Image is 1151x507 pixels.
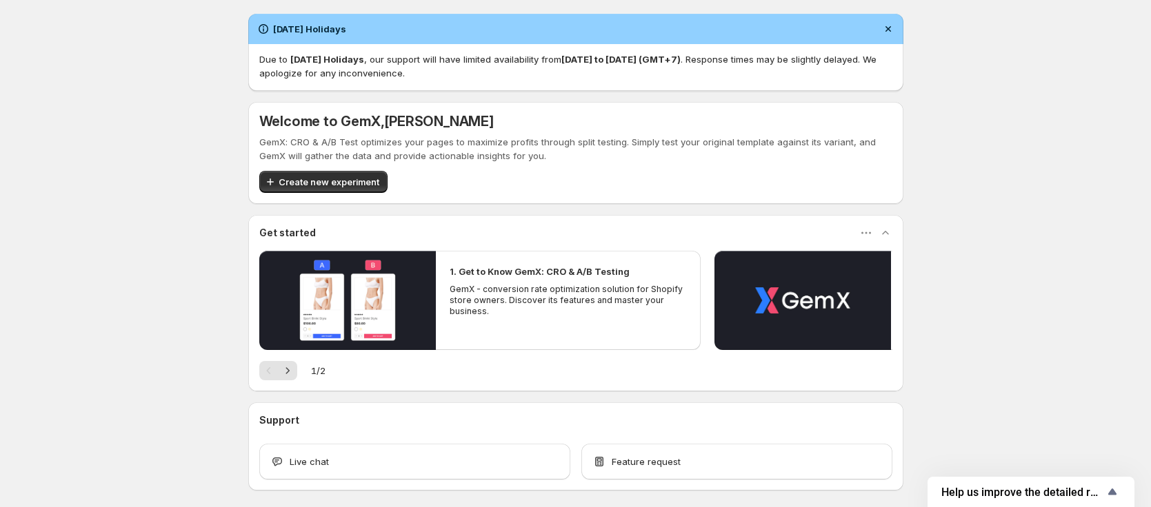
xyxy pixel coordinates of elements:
button: Next [278,361,297,380]
span: Live chat [290,455,329,468]
span: 1 / 2 [311,364,326,377]
span: Feature request [612,455,681,468]
span: Create new experiment [279,175,379,189]
span: Help us improve the detailed report for A/B campaigns [941,486,1104,499]
button: Show survey - Help us improve the detailed report for A/B campaigns [941,484,1121,500]
h3: Get started [259,226,316,240]
h2: [DATE] Holidays [273,22,346,36]
button: Play video [714,251,891,350]
h5: Welcome to GemX [259,113,494,130]
strong: [DATE] to [DATE] (GMT+7) [561,54,681,65]
h3: Support [259,413,299,427]
button: Create new experiment [259,171,388,193]
p: GemX - conversion rate optimization solution for Shopify store owners. Discover its features and ... [450,284,687,317]
nav: Pagination [259,361,297,380]
p: GemX: CRO & A/B Test optimizes your pages to maximize profits through split testing. Simply test ... [259,135,892,163]
button: Dismiss notification [879,19,898,39]
strong: [DATE] Holidays [290,54,364,65]
span: , [PERSON_NAME] [381,113,494,130]
h2: 1. Get to Know GemX: CRO & A/B Testing [450,265,630,278]
p: Due to , our support will have limited availability from . Response times may be slightly delayed... [259,52,892,80]
button: Play video [259,251,436,350]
